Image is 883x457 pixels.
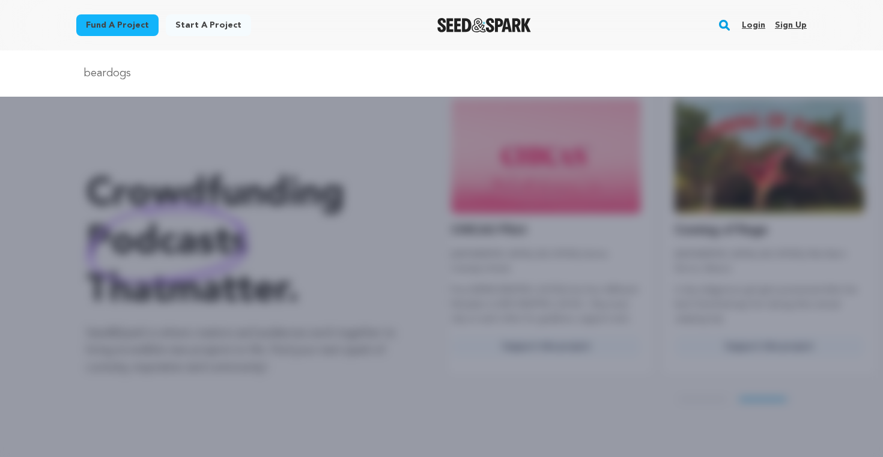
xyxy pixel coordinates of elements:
input: Search [76,65,807,82]
img: Seed&Spark Logo Dark Mode [437,18,532,32]
a: Login [742,16,765,35]
a: Fund a project [76,14,159,36]
a: Seed&Spark Homepage [437,18,532,32]
a: Sign up [775,16,807,35]
a: Start a project [166,14,251,36]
